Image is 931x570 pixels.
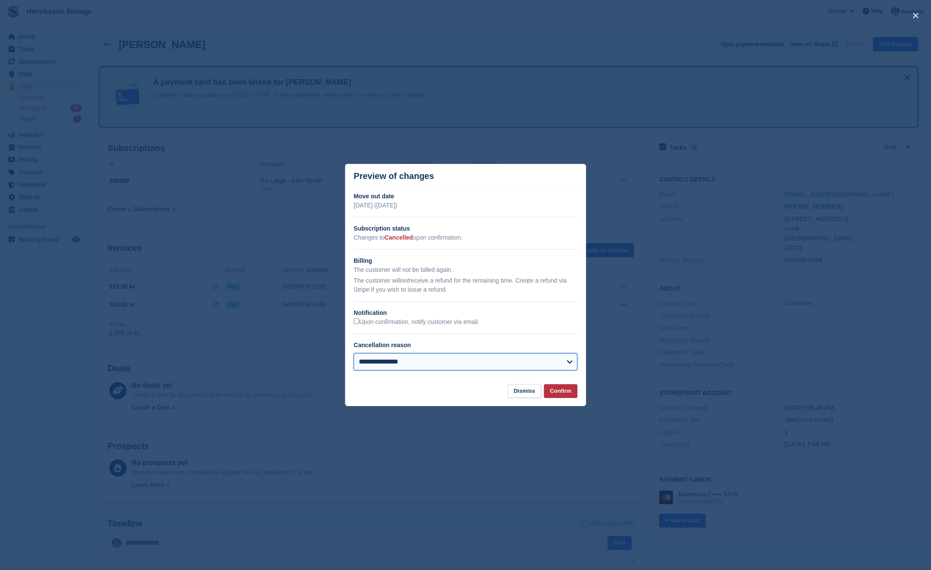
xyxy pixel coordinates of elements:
[401,277,409,284] em: not
[354,265,577,274] p: The customer will not be billed again.
[354,256,577,265] h2: Billing
[354,171,434,181] p: Preview of changes
[354,318,479,326] label: Upon confirmation, notify customer via email.
[354,201,577,210] p: [DATE] ([DATE])
[354,308,577,317] h2: Notification
[354,342,411,348] label: Cancellation reason
[544,384,577,398] button: Confirm
[508,384,541,398] button: Dismiss
[354,318,359,324] input: Upon confirmation, notify customer via email.
[385,234,413,241] span: Cancelled
[354,224,577,233] h2: Subscription status
[354,276,577,294] p: The customer will receive a refund for the remaining time. Create a refund via Stripe if you wish...
[354,192,577,201] h2: Move out date
[354,233,577,242] p: Changes to upon confirmation.
[909,9,922,22] button: close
